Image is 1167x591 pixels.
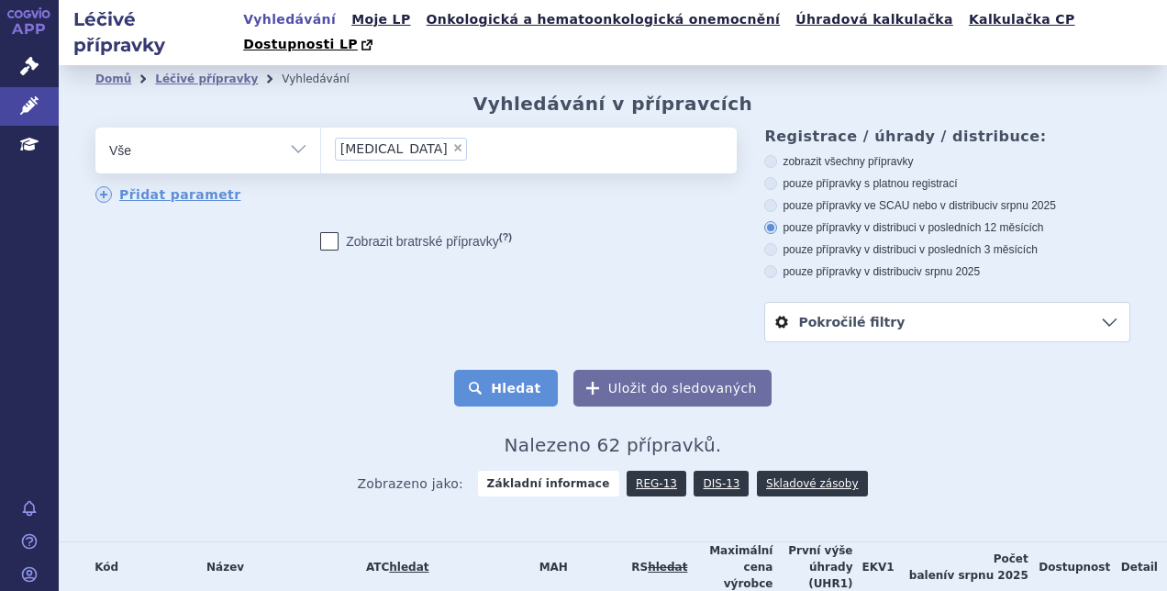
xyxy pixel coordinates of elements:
label: pouze přípravky ve SCAU nebo v distribuci [764,198,1130,213]
span: v srpnu 2025 [917,265,980,278]
h2: Léčivé přípravky [59,6,238,58]
span: Nalezeno 62 přípravků. [505,434,722,456]
a: REG-13 [627,471,686,496]
strong: Základní informace [478,471,619,496]
a: Domů [95,72,131,85]
a: Kalkulačka CP [963,7,1081,32]
del: hledat [648,561,687,574]
a: Moje LP [346,7,416,32]
a: Onkologická a hematoonkologická onemocnění [421,7,786,32]
label: pouze přípravky v distribuci v posledních 3 měsících [764,242,1130,257]
a: Přidat parametr [95,186,241,203]
label: Zobrazit bratrské přípravky [320,232,512,251]
a: Vyhledávání [238,7,341,32]
li: Vyhledávání [282,65,373,93]
span: v srpnu 2025 [992,199,1055,212]
a: Skladové zásoby [757,471,867,496]
span: [MEDICAL_DATA] [340,142,448,155]
button: Hledat [454,370,558,407]
input: [MEDICAL_DATA] [472,137,483,160]
a: Dostupnosti LP [238,32,382,58]
label: zobrazit všechny přípravky [764,154,1130,169]
abbr: (?) [499,231,512,243]
a: Pokročilé filtry [765,303,1129,341]
h2: Vyhledávání v přípravcích [473,93,753,115]
span: v srpnu 2025 [947,569,1028,582]
label: pouze přípravky v distribuci v posledních 12 měsících [764,220,1130,235]
h3: Registrace / úhrady / distribuce: [764,128,1130,145]
a: vyhledávání neobsahuje žádnou platnou referenční skupinu [648,561,687,574]
a: Úhradová kalkulačka [790,7,959,32]
a: Léčivé přípravky [155,72,258,85]
span: × [452,142,463,153]
label: pouze přípravky s platnou registrací [764,176,1130,191]
button: Uložit do sledovaných [573,370,772,407]
span: Zobrazeno jako: [357,471,463,496]
a: hledat [389,561,428,574]
span: Dostupnosti LP [243,37,358,51]
a: DIS-13 [694,471,749,496]
label: pouze přípravky v distribuci [764,264,1130,279]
